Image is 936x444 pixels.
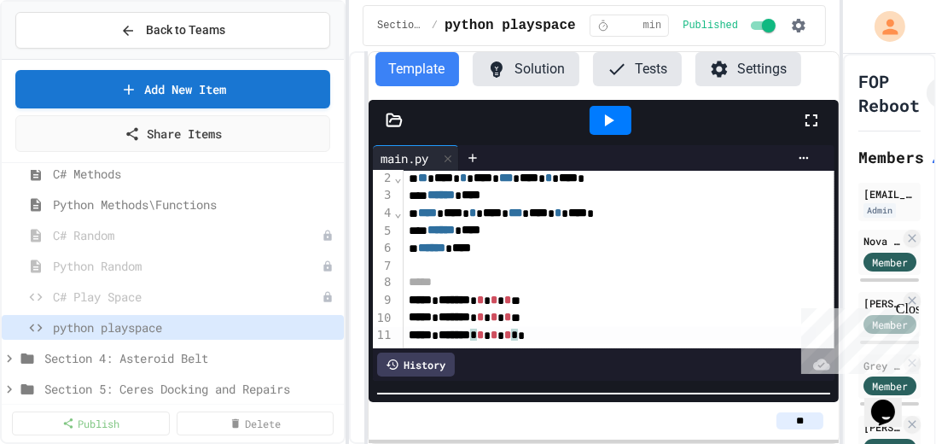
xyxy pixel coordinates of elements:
div: Unpublished [322,260,334,272]
div: 8 [373,274,394,292]
button: Settings [695,52,801,86]
div: 3 [373,187,394,205]
span: / [432,19,438,32]
div: [PERSON_NAME] [863,295,900,311]
span: Python Methods\Functions [53,196,337,213]
button: Template [375,52,459,86]
div: [EMAIL_ADDRESS][DOMAIN_NAME] [863,186,916,202]
div: 4 [373,205,394,223]
span: C# Methods [53,165,337,183]
div: [PERSON_NAME] [863,419,900,435]
span: Fold line [393,171,402,184]
div: History [377,353,455,377]
div: 2 [373,170,394,188]
span: Section 5: Ceres Docking and Repairs [44,380,337,398]
div: Unpublished [322,230,334,242]
div: 7 [373,258,394,275]
button: Back to Teams [15,12,330,49]
div: 10 [373,310,394,328]
div: 5 [373,223,394,241]
span: C# Random [53,226,322,244]
div: main.py [373,149,438,167]
span: Section 3: System Failures [377,19,425,32]
span: python playspace [53,318,337,336]
div: Unpublished [322,291,334,303]
div: Chat with us now!Close [7,7,118,108]
span: min [643,19,662,32]
a: Delete [177,412,334,435]
div: Nova [PERSON_NAME] [863,233,900,248]
button: Tests [593,52,682,86]
a: Publish [12,412,170,435]
div: My Account [857,7,910,46]
div: 9 [373,292,394,310]
span: Published [683,19,738,32]
span: Section 4: Asteroid Belt [44,349,337,367]
div: 11 [373,327,394,345]
iframe: chat widget [794,301,919,374]
a: Add New Item [15,70,330,108]
span: C# Play Space [53,288,322,306]
iframe: chat widget [864,376,919,427]
button: Solution [473,52,579,86]
span: Fold line [393,206,402,219]
h1: FOP Reboot [858,69,920,117]
span: Python Random [53,257,322,275]
div: Admin [863,203,896,218]
span: Member [872,254,908,270]
div: 6 [373,240,394,258]
span: python playspace [445,15,576,36]
h2: Members [858,145,924,169]
a: Share Items [15,115,330,152]
div: main.py [373,145,459,171]
span: Back to Teams [146,21,225,39]
div: Content is published and visible to students [683,15,779,36]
